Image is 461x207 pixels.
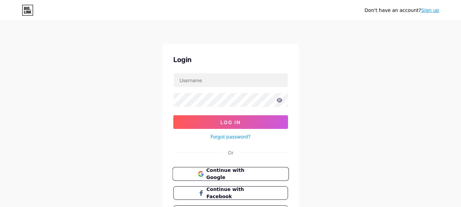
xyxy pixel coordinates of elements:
[173,115,288,129] button: Log In
[220,119,241,125] span: Log In
[172,167,289,181] button: Continue with Google
[173,55,288,65] div: Login
[173,167,288,181] a: Continue with Google
[173,186,288,200] button: Continue with Facebook
[206,186,263,200] span: Continue with Facebook
[206,167,263,181] span: Continue with Google
[174,73,288,87] input: Username
[364,7,439,14] div: Don't have an account?
[211,133,250,140] a: Forgot password?
[228,149,233,156] div: Or
[421,8,439,13] a: Sign up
